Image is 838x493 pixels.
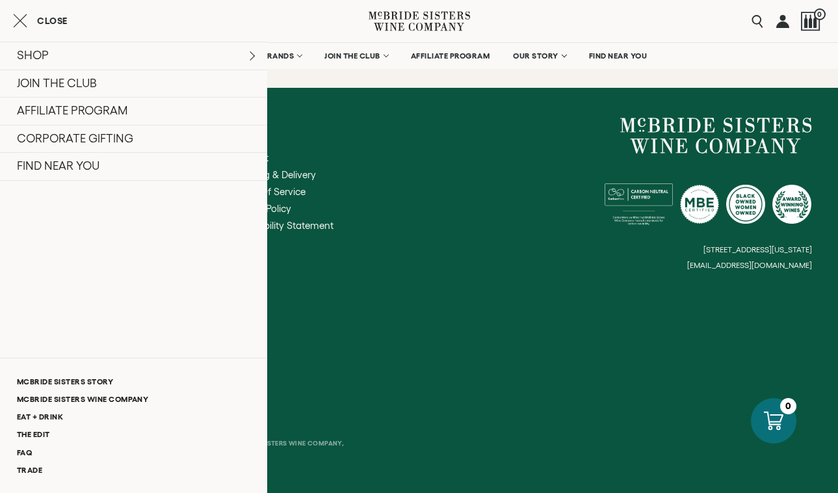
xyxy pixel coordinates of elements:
[316,43,396,69] a: JOIN THE CLUB
[231,136,334,146] a: FAQ
[703,245,812,254] small: [STREET_ADDRESS][US_STATE]
[243,51,294,60] span: OUR BRANDS
[780,398,796,414] div: 0
[620,118,812,154] a: McBride Sisters Wine Company
[504,43,574,69] a: OUR STORY
[231,186,306,197] span: Terms of Service
[37,16,68,25] span: Close
[814,8,826,20] span: 0
[13,13,68,29] button: Close cart
[687,261,812,270] small: [EMAIL_ADDRESS][DOMAIN_NAME]
[231,220,334,231] a: Accessibility Statement
[231,153,334,163] a: Account
[581,43,656,69] a: FIND NEAR YOU
[231,169,316,180] span: Shipping & Delivery
[231,170,334,180] a: Shipping & Delivery
[231,187,334,197] a: Terms of Service
[589,51,648,60] span: FIND NEAR YOU
[324,51,380,60] span: JOIN THE CLUB
[235,43,309,69] a: OUR BRANDS
[231,204,334,214] a: Privacy Policy
[402,43,499,69] a: AFFILIATE PROGRAM
[411,51,490,60] span: AFFILIATE PROGRAM
[513,51,558,60] span: OUR STORY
